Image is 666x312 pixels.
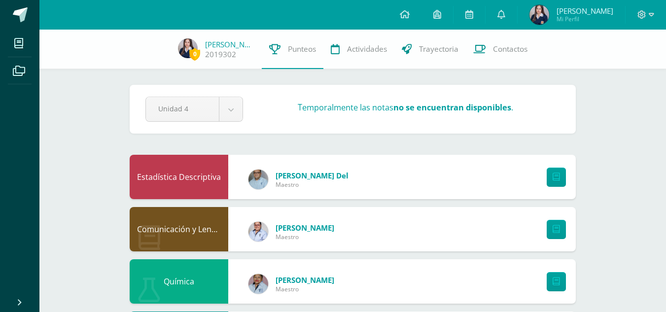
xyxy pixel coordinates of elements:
[288,44,316,54] span: Punteos
[130,259,228,304] div: Química
[419,44,458,54] span: Trayectoria
[205,39,254,49] a: [PERSON_NAME]
[276,275,334,285] span: [PERSON_NAME]
[158,97,207,120] span: Unidad 4
[276,171,349,180] span: [PERSON_NAME] del
[276,285,334,293] span: Maestro
[146,97,243,121] a: Unidad 4
[298,102,513,113] h3: Temporalmente las notas .
[323,30,394,69] a: Actividades
[557,6,613,16] span: [PERSON_NAME]
[130,155,228,199] div: Estadística Descriptiva
[248,170,268,189] img: 9bda7905687ab488ca4bd408901734b0.png
[393,102,511,113] strong: no se encuentran disponibles
[189,48,200,60] span: 0
[205,49,236,60] a: 2019302
[130,207,228,251] div: Comunicación y Lenguaje L3 (Inglés Técnico) 5
[276,180,349,189] span: Maestro
[529,5,549,25] img: 0743a4542dd43305c16272a16641f2cc.png
[347,44,387,54] span: Actividades
[557,15,613,23] span: Mi Perfil
[248,274,268,294] img: f9f79b6582c409e48e29a3a1ed6b6674.png
[262,30,323,69] a: Punteos
[394,30,466,69] a: Trayectoria
[276,223,334,233] span: [PERSON_NAME]
[493,44,527,54] span: Contactos
[466,30,535,69] a: Contactos
[248,222,268,242] img: 2ae3b50cfd2585439a92959790b77830.png
[276,233,334,241] span: Maestro
[178,38,198,58] img: 0743a4542dd43305c16272a16641f2cc.png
